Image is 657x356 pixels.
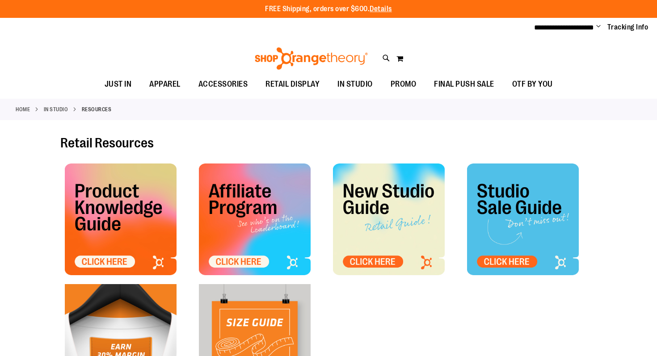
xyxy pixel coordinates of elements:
a: Tracking Info [607,22,649,32]
h2: Retail Resources [60,136,597,150]
img: OTF Affiliate Tile [199,163,311,275]
a: PROMO [382,74,425,95]
a: Home [16,105,30,113]
a: IN STUDIO [44,105,68,113]
p: FREE Shipping, orders over $600. [265,4,392,14]
a: JUST IN [96,74,141,95]
span: FINAL PUSH SALE [434,74,494,94]
a: ACCESSORIES [190,74,257,95]
img: OTF - Studio Sale Tile [467,163,579,275]
a: RETAIL DISPLAY [257,74,328,95]
strong: Resources [82,105,112,113]
a: APPAREL [140,74,190,95]
span: OTF BY YOU [512,74,553,94]
span: ACCESSORIES [198,74,248,94]
span: PROMO [391,74,417,94]
span: APPAREL [149,74,181,94]
span: JUST IN [105,74,132,94]
a: Details [370,5,392,13]
span: IN STUDIO [337,74,373,94]
img: Shop Orangetheory [253,47,369,70]
a: IN STUDIO [328,74,382,94]
span: RETAIL DISPLAY [265,74,320,94]
a: OTF BY YOU [503,74,562,95]
button: Account menu [596,23,601,32]
a: FINAL PUSH SALE [425,74,503,95]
